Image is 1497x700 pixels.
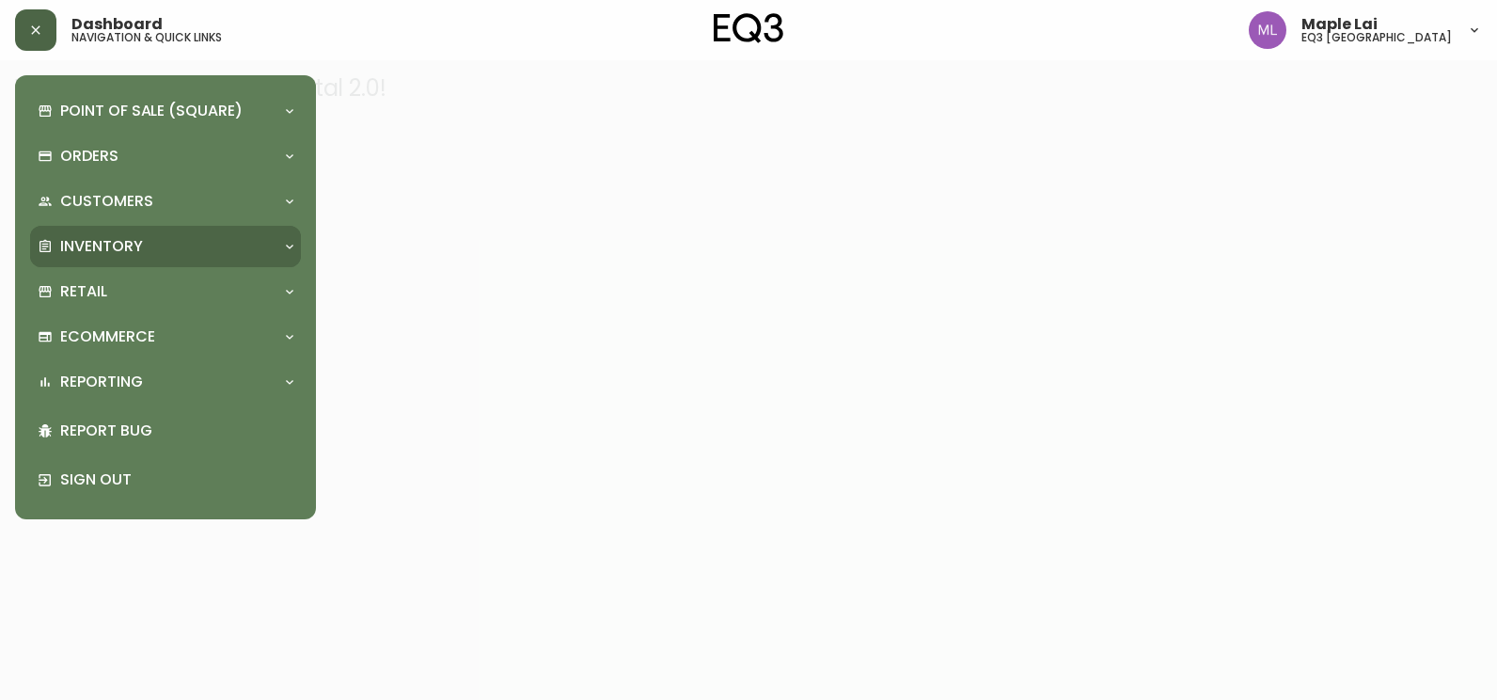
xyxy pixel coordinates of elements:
[60,101,243,121] p: Point of Sale (Square)
[30,271,301,312] div: Retail
[1301,17,1378,32] span: Maple Lai
[30,361,301,403] div: Reporting
[714,13,783,43] img: logo
[71,32,222,43] h5: navigation & quick links
[1249,11,1286,49] img: 61e28cffcf8cc9f4e300d877dd684943
[60,421,293,441] p: Report Bug
[71,17,163,32] span: Dashboard
[1301,32,1452,43] h5: eq3 [GEOGRAPHIC_DATA]
[60,326,155,347] p: Ecommerce
[30,406,301,455] div: Report Bug
[60,281,107,302] p: Retail
[30,316,301,358] div: Ecommerce
[60,146,118,167] p: Orders
[60,372,143,392] p: Reporting
[30,90,301,132] div: Point of Sale (Square)
[30,226,301,267] div: Inventory
[60,236,143,257] p: Inventory
[30,455,301,504] div: Sign Out
[30,135,301,177] div: Orders
[60,191,153,212] p: Customers
[60,469,293,490] p: Sign Out
[30,181,301,222] div: Customers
